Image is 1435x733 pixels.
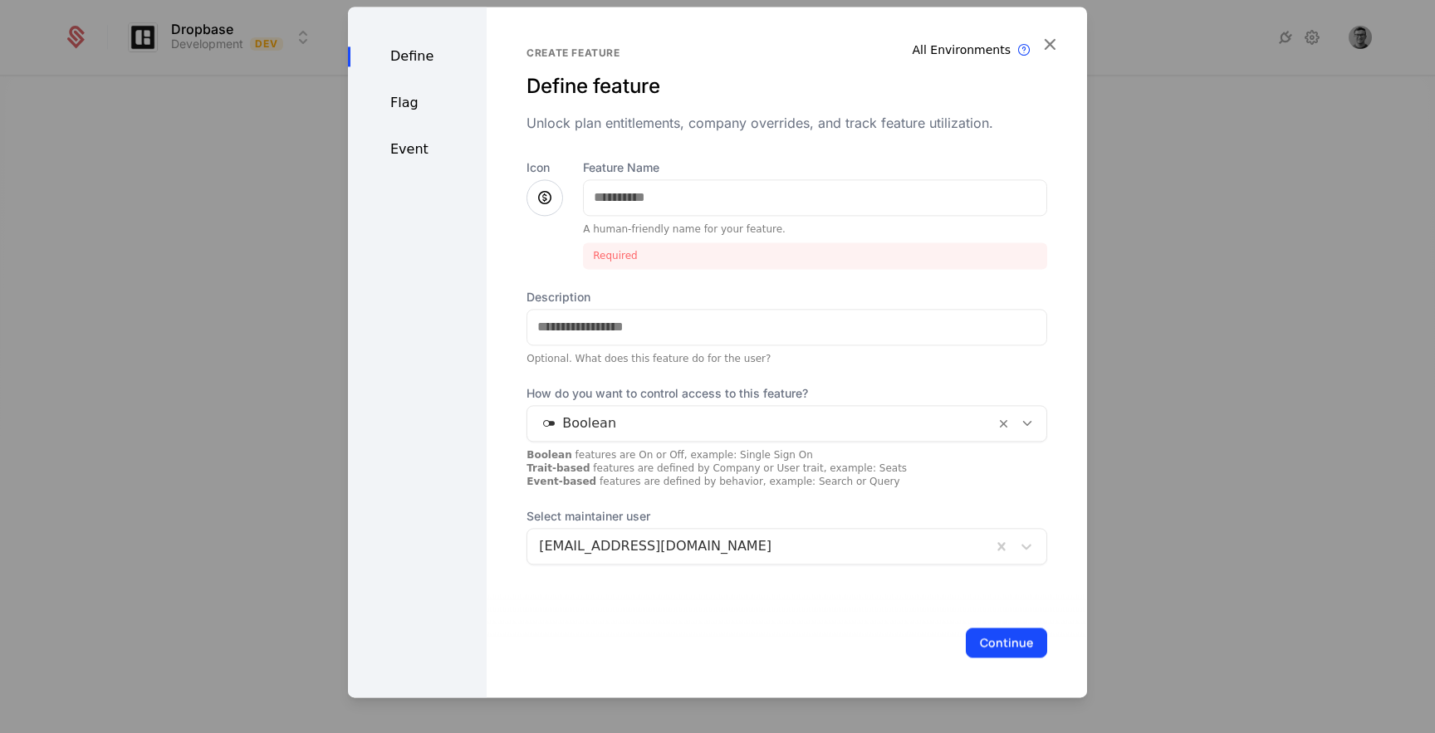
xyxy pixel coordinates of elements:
div: A human-friendly name for your feature. [583,222,1047,236]
span: How do you want to control access to this feature? [526,385,1047,402]
label: Description [526,289,1047,305]
strong: Event-based [526,476,596,487]
div: Flag [348,93,487,113]
strong: Trait-based [526,462,590,474]
div: Define feature [526,73,1047,100]
div: All Environments [913,42,1011,58]
strong: Boolean [526,449,572,461]
label: Feature Name [583,159,1047,176]
div: Required [583,242,1047,269]
div: Event [348,139,487,159]
div: Define [348,46,487,66]
div: Create feature [526,46,1047,60]
div: Unlock plan entitlements, company overrides, and track feature utilization. [526,113,1047,133]
button: Continue [966,628,1047,657]
div: features are On or Off, example: Single Sign On features are defined by Company or User trait, ex... [526,448,1047,488]
div: Optional. What does this feature do for the user? [526,352,1047,365]
label: Icon [526,159,563,176]
span: Select maintainer user [526,508,1047,525]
